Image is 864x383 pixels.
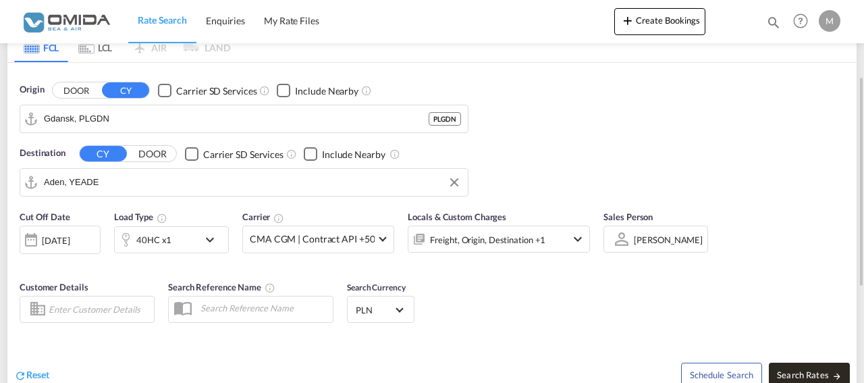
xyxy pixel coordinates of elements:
div: Include Nearby [295,84,358,98]
md-input-container: Gdansk, PLGDN [20,105,468,132]
div: icon-refreshReset [14,368,49,383]
md-tab-item: LCL [68,32,122,62]
div: icon-magnify [766,15,781,35]
button: icon-plus 400-fgCreate Bookings [614,8,705,35]
button: CY [80,146,127,161]
md-icon: icon-plus 400-fg [620,12,636,28]
div: [DATE] [20,226,101,254]
md-checkbox: Checkbox No Ink [304,147,385,161]
div: 40HC x1icon-chevron-down [114,226,229,253]
span: CMA CGM | Contract API +50 [250,232,375,246]
img: 459c566038e111ed959c4fc4f0a4b274.png [20,6,111,36]
div: Carrier SD Services [203,148,283,161]
div: Freight Origin Destination Factory Stuffing [430,230,545,249]
md-icon: Unchecked: Search for CY (Container Yard) services for all selected carriers.Checked : Search for... [286,149,297,159]
button: Clear Input [444,172,464,193]
div: Carrier SD Services [176,84,256,98]
span: Carrier [242,211,284,222]
input: Enter Customer Details [49,299,150,320]
button: CY [102,82,149,98]
md-datepicker: Select [20,253,30,271]
input: Search by Port [44,109,429,129]
span: Search Reference Name [168,282,275,292]
span: Customer Details [20,282,88,292]
md-select: Select Currency: zł PLNPoland Zloty [354,300,407,320]
span: Search Rates [777,369,842,380]
span: Sales Person [603,211,653,222]
div: M [819,10,840,32]
md-icon: icon-information-outline [157,213,167,224]
button: DOOR [129,146,176,161]
md-pagination-wrapper: Use the left and right arrow keys to navigate between tabs [14,32,230,62]
md-icon: icon-refresh [14,369,26,382]
md-icon: icon-chevron-down [570,231,586,247]
span: Rate Search [138,14,187,26]
md-checkbox: Checkbox No Ink [185,147,283,161]
div: [DATE] [42,234,70,247]
span: PLN [356,304,394,316]
span: My Rate Files [264,15,319,26]
span: Help [789,9,812,32]
div: Include Nearby [322,148,385,161]
span: Reset [26,369,49,380]
md-icon: Unchecked: Ignores neighbouring ports when fetching rates.Checked : Includes neighbouring ports w... [389,149,400,159]
span: Cut Off Date [20,211,70,222]
md-icon: Unchecked: Search for CY (Container Yard) services for all selected carriers.Checked : Search for... [259,85,270,96]
md-checkbox: Checkbox No Ink [277,83,358,97]
md-icon: The selected Trucker/Carrierwill be displayed in the rate results If the rates are from another f... [273,213,284,224]
span: Destination [20,147,65,160]
md-icon: Unchecked: Ignores neighbouring ports when fetching rates.Checked : Includes neighbouring ports w... [361,85,372,96]
md-select: Sales Person: MARCIN STOPA [632,230,704,249]
div: 40HC x1 [136,230,171,249]
md-icon: icon-magnify [766,15,781,30]
md-input-container: Aden, YEADE [20,169,468,196]
div: PLGDN [429,112,461,126]
div: [PERSON_NAME] [634,234,703,245]
md-icon: icon-arrow-right [832,372,842,381]
input: Search Reference Name [194,298,333,318]
span: Enquiries [206,15,245,26]
md-tab-item: FCL [14,32,68,62]
div: Freight Origin Destination Factory Stuffingicon-chevron-down [408,226,590,253]
md-icon: icon-chevron-down [202,232,225,248]
span: Load Type [114,211,167,222]
span: Search Currency [347,282,406,292]
button: DOOR [53,82,100,98]
md-checkbox: Checkbox No Ink [158,83,256,97]
span: Locals & Custom Charges [408,211,506,222]
md-icon: Your search will be saved by the below given name [265,282,275,293]
input: Search by Port [44,172,461,193]
div: Help [789,9,819,34]
span: Origin [20,83,44,97]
